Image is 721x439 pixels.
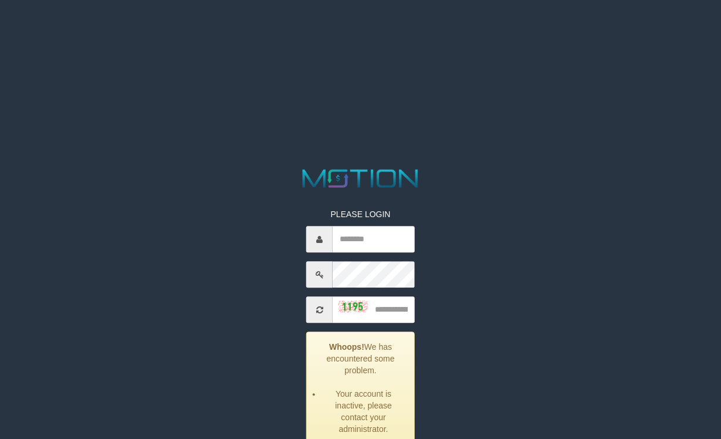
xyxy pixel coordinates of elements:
[339,300,368,312] img: captcha
[329,343,364,352] strong: Whoops!
[321,389,405,435] li: Your account is inactive, please contact your administrator.
[306,209,415,221] p: PLEASE LOGIN
[297,166,424,191] img: MOTION_logo.png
